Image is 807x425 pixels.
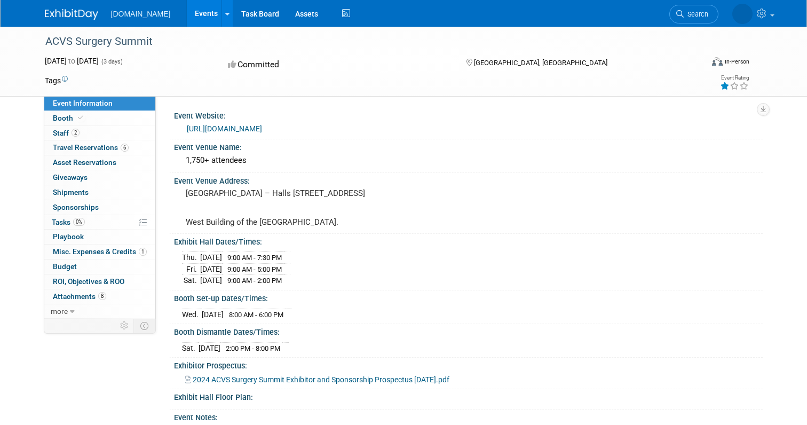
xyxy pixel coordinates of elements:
div: Event Venue Address: [174,173,763,186]
span: Event Information [53,99,113,107]
span: Playbook [53,232,84,241]
a: Booth [44,111,155,125]
div: Booth Set-up Dates/Times: [174,290,763,304]
pre: [GEOGRAPHIC_DATA] – Halls [STREET_ADDRESS] West Building of the [GEOGRAPHIC_DATA]. [186,188,408,227]
div: Committed [225,56,449,74]
span: 8:00 AM - 6:00 PM [229,311,283,319]
span: more [51,307,68,316]
span: Sponsorships [53,203,99,211]
img: Format-Inperson.png [712,57,723,66]
span: Attachments [53,292,106,301]
span: [GEOGRAPHIC_DATA], [GEOGRAPHIC_DATA] [474,59,607,67]
a: Giveaways [44,170,155,185]
span: 0% [73,218,85,226]
div: In-Person [724,58,749,66]
td: [DATE] [199,342,220,353]
span: 2024 ACVS Surgery Summit Exhibitor and Sponsorship Prospectus [DATE].pdf [193,375,449,384]
span: 6 [121,144,129,152]
div: Event Notes: [174,410,763,423]
span: Search [684,10,708,18]
td: Fri. [182,263,200,275]
td: Toggle Event Tabs [133,319,155,333]
i: Booth reservation complete [78,115,83,121]
img: Lucas Smith [732,4,753,24]
span: Booth [53,114,85,122]
a: Asset Reservations [44,155,155,170]
td: Tags [45,75,68,86]
div: Exhibit Hall Floor Plan: [174,389,763,403]
a: Sponsorships [44,200,155,215]
td: [DATE] [202,309,224,320]
span: Tasks [52,218,85,226]
a: Shipments [44,185,155,200]
span: [DOMAIN_NAME] [111,10,171,18]
a: Playbook [44,230,155,244]
span: to [67,57,77,65]
a: more [44,304,155,319]
a: Attachments8 [44,289,155,304]
span: ROI, Objectives & ROO [53,277,124,286]
td: Thu. [182,252,200,264]
div: Exhibit Hall Dates/Times: [174,234,763,247]
a: Budget [44,259,155,274]
span: 8 [98,292,106,300]
span: 9:00 AM - 2:00 PM [227,277,282,285]
a: Staff2 [44,126,155,140]
span: 1 [139,248,147,256]
span: 2 [72,129,80,137]
span: Staff [53,129,80,137]
a: Misc. Expenses & Credits1 [44,245,155,259]
div: 1,750+ attendees [182,152,755,169]
td: Sat. [182,275,200,286]
td: Sat. [182,342,199,353]
span: Asset Reservations [53,158,116,167]
a: Event Information [44,96,155,111]
span: Misc. Expenses & Credits [53,247,147,256]
span: Giveaways [53,173,88,182]
div: Exhibitor Prospectus: [174,358,763,371]
a: 2024 ACVS Surgery Summit Exhibitor and Sponsorship Prospectus [DATE].pdf [185,375,449,384]
span: Travel Reservations [53,143,129,152]
a: Tasks0% [44,215,155,230]
td: Wed. [182,309,202,320]
td: [DATE] [200,275,222,286]
div: ACVS Surgery Summit [42,32,690,51]
span: (3 days) [100,58,123,65]
span: 2:00 PM - 8:00 PM [226,344,280,352]
span: 9:00 AM - 5:00 PM [227,265,282,273]
span: Shipments [53,188,89,196]
td: Personalize Event Tab Strip [115,319,134,333]
td: [DATE] [200,252,222,264]
div: Booth Dismantle Dates/Times: [174,324,763,337]
div: Event Venue Name: [174,139,763,153]
a: [URL][DOMAIN_NAME] [187,124,262,133]
a: ROI, Objectives & ROO [44,274,155,289]
a: Travel Reservations6 [44,140,155,155]
span: Budget [53,262,77,271]
div: Event Rating [720,75,749,81]
span: 9:00 AM - 7:30 PM [227,254,282,262]
div: Event Website: [174,108,763,121]
div: Event Format [645,56,749,72]
img: ExhibitDay [45,9,98,20]
td: [DATE] [200,263,222,275]
a: Search [669,5,718,23]
span: [DATE] [DATE] [45,57,99,65]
